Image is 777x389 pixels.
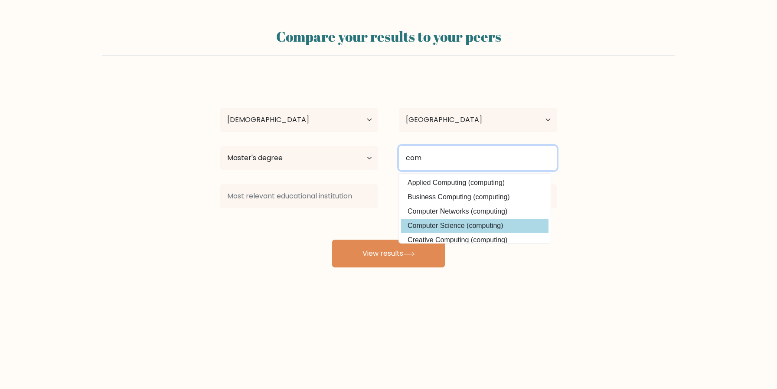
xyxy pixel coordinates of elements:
[401,204,548,218] option: Computer Networks (computing)
[401,190,548,204] option: Business Computing (computing)
[332,240,445,267] button: View results
[401,219,548,233] option: Computer Science (computing)
[220,184,378,208] input: Most relevant educational institution
[108,28,669,45] h2: Compare your results to your peers
[399,146,557,170] input: What did you study?
[401,233,548,247] option: Creative Computing (computing)
[401,176,548,190] option: Applied Computing (computing)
